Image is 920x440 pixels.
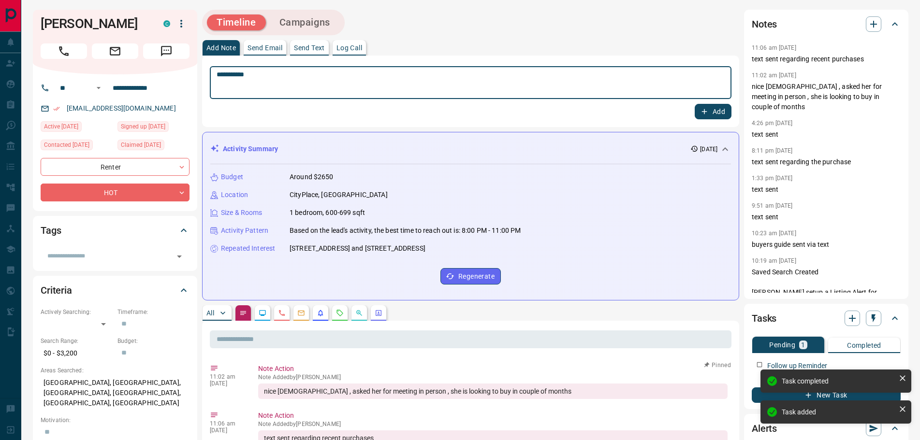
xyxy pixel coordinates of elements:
[117,121,190,135] div: Wed Jan 29 2020
[221,208,263,218] p: Size & Rooms
[53,105,60,112] svg: Email Verified
[752,147,793,154] p: 8:11 pm [DATE]
[752,267,901,338] p: Saved Search Created [PERSON_NAME] setup a Listing Alert for [PERSON_NAME] [PERSON_NAME] Sale upd...
[700,145,717,154] p: [DATE]
[258,364,728,374] p: Note Action
[703,361,731,369] button: Pinned
[41,121,113,135] div: Sat Jul 12 2025
[752,13,901,36] div: Notes
[278,309,286,317] svg: Calls
[258,374,728,381] p: Note Added by [PERSON_NAME]
[259,309,266,317] svg: Lead Browsing Activity
[290,226,521,236] p: Based on the lead's activity, the best time to reach out is: 8:00 PM - 11:00 PM
[752,387,901,403] button: New Task
[221,243,275,254] p: Repeated Interest
[801,341,805,348] p: 1
[752,157,901,167] p: text sent regarding the purchase
[41,375,190,411] p: [GEOGRAPHIC_DATA], [GEOGRAPHIC_DATA], [GEOGRAPHIC_DATA], [GEOGRAPHIC_DATA], [GEOGRAPHIC_DATA], [G...
[752,421,777,436] h2: Alerts
[752,120,793,127] p: 4:26 pm [DATE]
[294,44,325,51] p: Send Text
[223,144,278,154] p: Activity Summary
[117,337,190,345] p: Budget:
[767,361,827,371] p: Follow up Reminder
[239,309,247,317] svg: Notes
[752,212,901,222] p: text sent
[355,309,363,317] svg: Opportunities
[207,14,266,30] button: Timeline
[41,16,149,31] h1: [PERSON_NAME]
[847,342,881,349] p: Completed
[782,377,895,385] div: Task completed
[121,122,165,131] span: Signed up [DATE]
[143,43,190,59] span: Message
[41,337,113,345] p: Search Range:
[752,230,796,237] p: 10:23 am [DATE]
[41,184,190,201] div: HOT
[41,219,190,242] div: Tags
[752,16,777,32] h2: Notes
[752,82,901,112] p: nice [DEMOGRAPHIC_DATA] , asked her for meeting in person , she is looking to buy in couple of mo...
[210,373,244,380] p: 11:02 am
[258,421,728,427] p: Note Added by [PERSON_NAME]
[270,14,340,30] button: Campaigns
[221,190,248,200] p: Location
[173,250,186,263] button: Open
[221,226,268,236] p: Activity Pattern
[336,309,344,317] svg: Requests
[206,44,236,51] p: Add Note
[440,268,501,284] button: Regenerate
[92,43,138,59] span: Email
[752,311,776,326] h2: Tasks
[752,175,793,182] p: 1:33 pm [DATE]
[44,140,89,150] span: Contacted [DATE]
[44,122,78,131] span: Active [DATE]
[41,223,61,238] h2: Tags
[41,158,190,176] div: Renter
[117,140,190,153] div: Tue Jan 16 2024
[41,308,113,316] p: Actively Searching:
[258,383,728,399] div: nice [DEMOGRAPHIC_DATA] , asked her for meeting in person , she is looking to buy in couple of mo...
[67,104,176,112] a: [EMAIL_ADDRESS][DOMAIN_NAME]
[782,408,895,416] div: Task added
[752,44,796,51] p: 11:06 am [DATE]
[41,279,190,302] div: Criteria
[163,20,170,27] div: condos.ca
[752,307,901,330] div: Tasks
[695,104,731,119] button: Add
[248,44,282,51] p: Send Email
[752,129,901,140] p: text sent
[41,140,113,153] div: Wed Apr 17 2024
[375,309,382,317] svg: Agent Actions
[41,345,113,361] p: $0 - $3,200
[752,202,793,209] p: 9:51 am [DATE]
[752,257,796,264] p: 10:19 am [DATE]
[752,417,901,440] div: Alerts
[290,190,388,200] p: CityPlace, [GEOGRAPHIC_DATA]
[290,243,425,254] p: [STREET_ADDRESS] and [STREET_ADDRESS]
[41,416,190,425] p: Motivation:
[210,380,244,387] p: [DATE]
[206,310,214,316] p: All
[752,240,901,250] p: buyers guide sent via text
[117,308,190,316] p: Timeframe:
[41,43,87,59] span: Call
[317,309,324,317] svg: Listing Alerts
[258,411,728,421] p: Note Action
[297,309,305,317] svg: Emails
[752,185,901,195] p: text sent
[121,140,161,150] span: Claimed [DATE]
[290,208,365,218] p: 1 bedroom, 600-699 sqft
[752,54,901,64] p: text sent regarding recent purchases
[290,172,334,182] p: Around $2650
[41,283,72,298] h2: Criteria
[210,427,244,434] p: [DATE]
[336,44,362,51] p: Log Call
[752,72,796,79] p: 11:02 am [DATE]
[210,420,244,427] p: 11:06 am
[210,140,731,158] div: Activity Summary[DATE]
[41,366,190,375] p: Areas Searched:
[93,82,104,94] button: Open
[769,341,795,348] p: Pending
[221,172,243,182] p: Budget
